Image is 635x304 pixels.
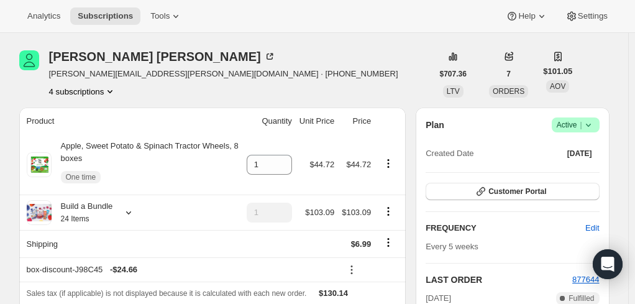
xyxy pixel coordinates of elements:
[19,230,243,257] th: Shipping
[426,222,585,234] h2: FREQUENCY
[342,208,371,217] span: $103.09
[19,50,39,70] span: Veronica Singh
[585,222,599,234] span: Edit
[558,7,615,25] button: Settings
[66,172,96,182] span: One time
[27,11,60,21] span: Analytics
[499,65,518,83] button: 7
[309,160,334,169] span: $44.72
[346,160,371,169] span: $44.72
[518,11,535,21] span: Help
[426,183,599,200] button: Customer Portal
[426,242,478,251] span: Every 5 weeks
[61,214,89,223] small: 24 Items
[426,147,473,160] span: Created Date
[52,140,239,190] div: Apple, Sweet Potato & Spinach Tractor Wheels, 8 boxes
[143,7,190,25] button: Tools
[578,218,606,238] button: Edit
[319,288,348,298] span: $130.14
[506,69,511,79] span: 7
[578,11,608,21] span: Settings
[19,108,243,135] th: Product
[543,65,572,78] span: $101.05
[49,68,398,80] span: [PERSON_NAME][EMAIL_ADDRESS][PERSON_NAME][DOMAIN_NAME] · [PHONE_NUMBER]
[426,119,444,131] h2: Plan
[305,208,334,217] span: $103.09
[110,264,137,276] span: - $24.66
[351,239,372,249] span: $6.99
[498,7,555,25] button: Help
[580,120,582,130] span: |
[20,7,68,25] button: Analytics
[52,200,113,225] div: Build a Bundle
[447,87,460,96] span: LTV
[493,87,524,96] span: ORDERS
[243,108,296,135] th: Quantity
[78,11,133,21] span: Subscriptions
[49,50,276,63] div: [PERSON_NAME] [PERSON_NAME]
[150,11,170,21] span: Tools
[27,152,52,177] img: product img
[440,69,467,79] span: $707.36
[572,275,599,284] a: 877644
[296,108,338,135] th: Unit Price
[426,274,572,286] h2: LAST ORDER
[557,119,595,131] span: Active
[569,293,594,303] span: Fulfilled
[49,85,117,98] button: Product actions
[27,264,335,276] div: box-discount-J98C45
[593,249,623,279] div: Open Intercom Messenger
[378,205,398,218] button: Product actions
[70,7,140,25] button: Subscriptions
[432,65,474,83] button: $707.36
[378,157,398,170] button: Product actions
[27,289,307,298] span: Sales tax (if applicable) is not displayed because it is calculated with each new order.
[488,187,546,196] span: Customer Portal
[560,145,600,162] button: [DATE]
[567,149,592,159] span: [DATE]
[550,82,565,91] span: AOV
[338,108,375,135] th: Price
[378,236,398,249] button: Shipping actions
[572,274,599,286] button: 877644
